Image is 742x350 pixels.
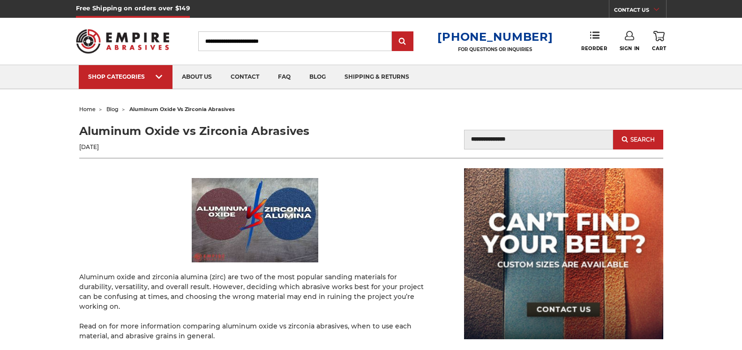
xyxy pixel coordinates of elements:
a: [PHONE_NUMBER] [437,30,553,44]
p: FOR QUESTIONS OR INQUIRIES [437,46,553,52]
h1: Aluminum Oxide vs Zirconia Abrasives [79,123,371,140]
a: blog [106,106,119,112]
span: Sign In [620,45,640,52]
a: about us [172,65,221,89]
p: Read on for more information comparing aluminum oxide vs zirconia abrasives, when to use each mat... [79,321,431,341]
p: [DATE] [79,143,371,151]
a: Reorder [581,31,607,51]
input: Submit [393,32,412,51]
a: contact [221,65,269,89]
span: Reorder [581,45,607,52]
a: home [79,106,96,112]
img: Aluminum Oxide vs Zirconia Abrasives [192,178,318,262]
p: Aluminum oxide and zirconia alumina (zirc) are two of the most popular sanding materials for dura... [79,272,431,312]
button: Search [613,130,663,149]
a: Cart [652,31,666,52]
img: Empire Abrasives [76,23,170,60]
span: Cart [652,45,666,52]
a: blog [300,65,335,89]
a: CONTACT US [614,5,666,18]
span: aluminum oxide vs zirconia abrasives [129,106,235,112]
img: promo banner for custom belts. [464,168,663,339]
div: SHOP CATEGORIES [88,73,163,80]
a: shipping & returns [335,65,419,89]
a: faq [269,65,300,89]
span: Search [630,136,655,143]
